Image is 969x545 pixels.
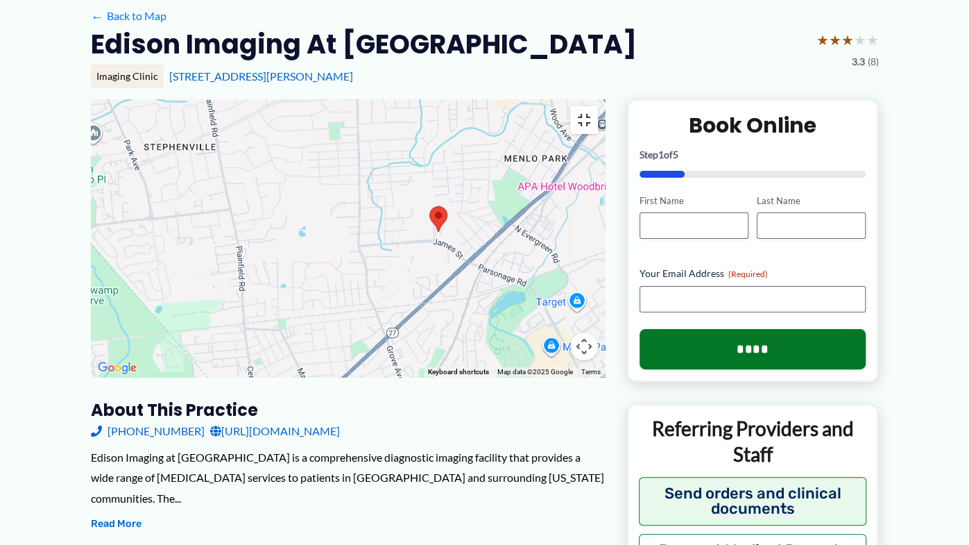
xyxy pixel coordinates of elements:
div: Edison Imaging at [GEOGRAPHIC_DATA] is a comprehensive diagnostic imaging facility that provides ... [91,447,605,509]
h2: Book Online [640,112,866,139]
span: Map data ©2025 Google [497,368,573,376]
label: Last Name [757,194,866,208]
a: Terms (opens in new tab) [581,368,601,376]
span: ★ [866,27,879,53]
a: Open this area in Google Maps (opens a new window) [94,359,140,377]
button: Toggle fullscreen view [570,106,598,134]
a: [URL][DOMAIN_NAME] [210,421,340,442]
span: ★ [816,27,829,53]
a: ←Back to Map [91,6,166,26]
a: [PHONE_NUMBER] [91,421,205,442]
span: 1 [658,149,664,160]
button: Send orders and clinical documents [639,477,867,526]
p: Referring Providers and Staff [639,416,867,467]
span: ★ [841,27,854,53]
button: Keyboard shortcuts [428,367,489,377]
a: [STREET_ADDRESS][PERSON_NAME] [169,69,353,83]
span: (Required) [728,269,768,279]
label: Your Email Address [640,267,866,280]
h3: About this practice [91,399,605,421]
button: Map camera controls [570,333,598,360]
p: Step of [640,150,866,160]
span: 5 [673,149,678,160]
img: Google [94,359,140,377]
label: First Name [640,194,748,208]
span: (8) [868,53,879,71]
button: Read More [91,516,142,533]
div: Imaging Clinic [91,65,164,88]
h2: Edison Imaging at [GEOGRAPHIC_DATA] [91,27,637,61]
span: ← [91,10,104,23]
span: ★ [829,27,841,53]
span: 3.3 [852,53,865,71]
span: ★ [854,27,866,53]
